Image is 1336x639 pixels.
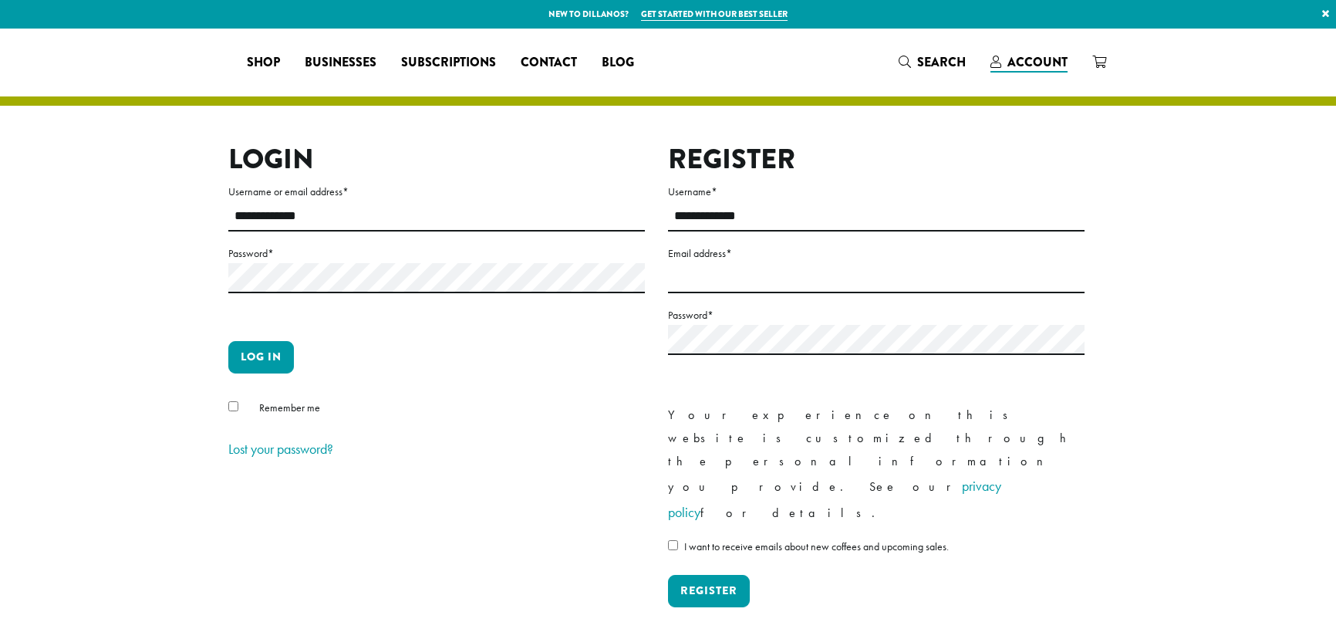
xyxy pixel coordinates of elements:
input: I want to receive emails about new coffees and upcoming sales. [668,540,678,550]
p: Your experience on this website is customized through the personal information you provide. See o... [668,404,1085,526]
h2: Login [228,143,645,176]
label: Username [668,182,1085,201]
a: Lost your password? [228,440,333,458]
span: Shop [247,53,280,73]
button: Log in [228,341,294,374]
span: Businesses [305,53,376,73]
span: Blog [602,53,634,73]
span: Subscriptions [401,53,496,73]
label: Username or email address [228,182,645,201]
span: Contact [521,53,577,73]
label: Password [668,306,1085,325]
button: Register [668,575,750,607]
a: privacy policy [668,477,1001,521]
label: Password [228,244,645,263]
a: Get started with our best seller [641,8,788,21]
span: I want to receive emails about new coffees and upcoming sales. [684,539,949,553]
h2: Register [668,143,1085,176]
span: Account [1007,53,1068,71]
label: Email address [668,244,1085,263]
span: Search [917,53,966,71]
span: Remember me [259,401,320,414]
a: Search [886,49,978,75]
a: Shop [234,50,292,75]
